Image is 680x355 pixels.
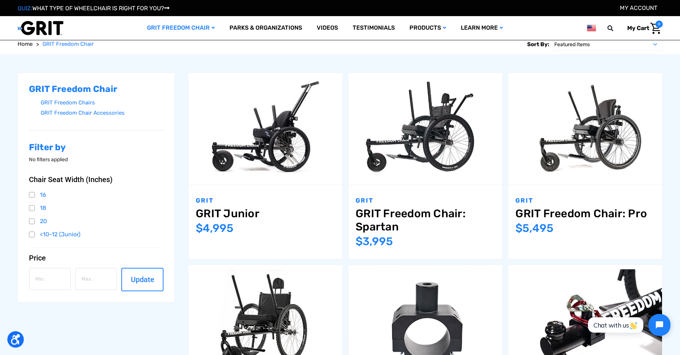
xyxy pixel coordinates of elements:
span: 0 [655,21,663,28]
img: GRIT All-Terrain Wheelchair and Mobility Equipment [18,21,63,36]
p: GRIT [356,196,495,206]
a: GRIT Junior,$4,995.00 [196,207,335,220]
img: GRIT Junior: GRIT Freedom Chair all terrain wheelchair engineered specifically for kids [188,77,342,180]
a: GRIT Freedom Chairs [41,97,164,108]
a: Home [18,40,33,48]
span: My Cart [627,25,649,32]
a: 20 [29,216,164,227]
a: Videos [309,16,345,40]
a: GRIT Junior,$4,995.00 [188,73,342,185]
label: Sort By: [527,38,549,51]
h2: GRIT Freedom Chair [29,84,164,95]
a: GRIT Freedom Chair: Pro,$5,495.00 [508,73,662,185]
img: GRIT Freedom Chair Pro: the Pro model shown including contoured Invacare Matrx seatback, Spinergy... [508,77,662,180]
a: 18 [29,203,164,214]
a: QUIZ:WHAT TYPE OF WHEELCHAIR IS RIGHT FOR YOU? [18,5,169,12]
a: Parks & Organizations [222,16,309,40]
p: No filters applied [29,156,164,163]
p: GRIT [515,196,655,206]
button: Update [121,268,163,291]
span: $3,995 [356,235,393,248]
a: GRIT Freedom Chair: Pro,$5,495.00 [515,207,655,220]
input: Max. [75,268,117,290]
a: Cart with 0 items [622,21,663,36]
a: Products [402,16,453,40]
a: GRIT Freedom Chair: Spartan,$3,995.00 [348,73,502,185]
input: Search [611,21,622,36]
span: GRIT Freedom Chair [43,41,94,47]
a: GRIT Freedom Chair: Spartan,$3,995.00 [356,207,495,233]
button: Chair Seat Width (Inches) [29,175,164,184]
a: <10-12 (Junior) [29,229,164,240]
img: GRIT Freedom Chair: Spartan [348,77,502,180]
input: Min. [29,268,71,290]
iframe: Tidio Chat [580,308,677,342]
a: Learn More [453,16,510,40]
span: Chair Seat Width (Inches) [29,175,113,184]
h2: Filter by [29,142,164,153]
span: Home [18,41,33,47]
a: GRIT Freedom Chair Accessories [41,108,164,118]
span: QUIZ: [18,5,32,12]
a: GRIT Freedom Chair [140,16,222,40]
span: $5,495 [515,222,554,235]
img: Cart [650,23,661,34]
p: GRIT [196,196,335,206]
span: $4,995 [196,222,234,235]
button: Price [29,254,164,262]
a: 16 [29,189,164,200]
a: Account [620,4,657,11]
a: Testimonials [345,16,402,40]
span: Price [29,254,46,262]
a: GRIT Freedom Chair [43,40,94,48]
img: us.png [587,23,596,33]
